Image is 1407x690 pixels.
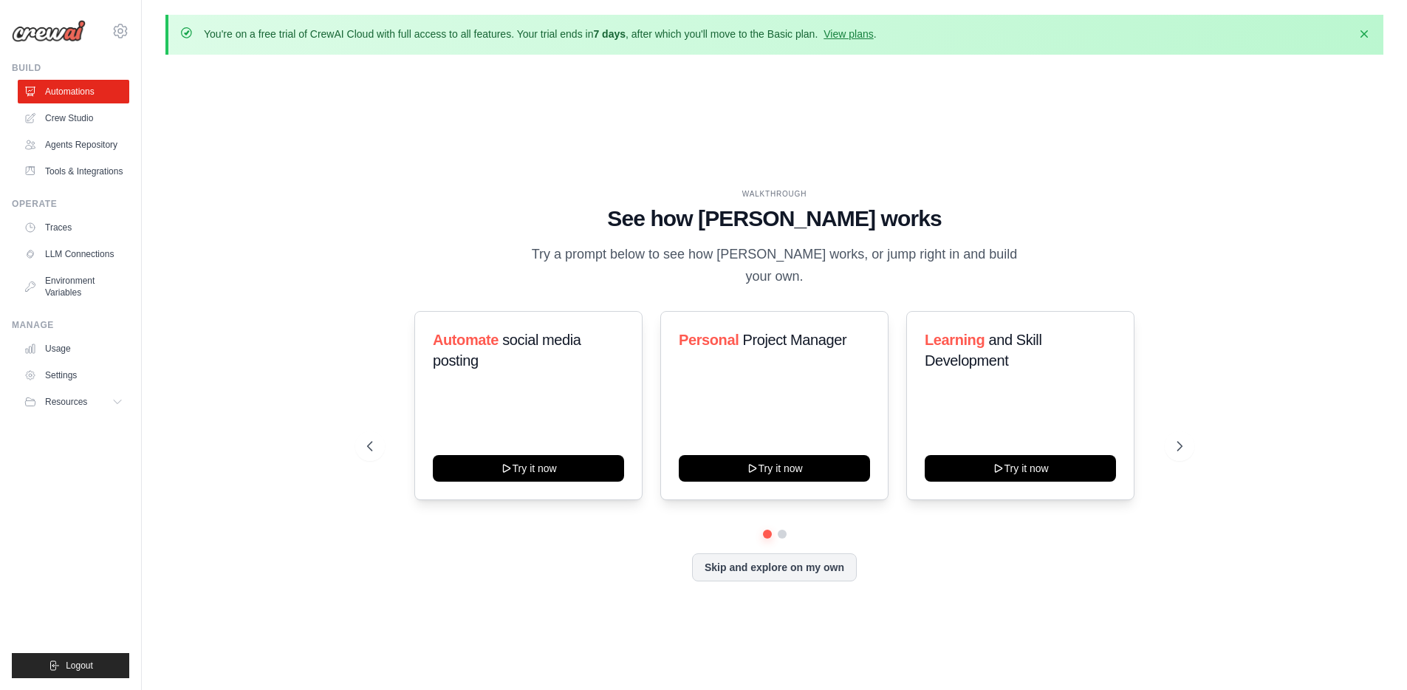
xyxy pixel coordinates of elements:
[742,332,846,348] span: Project Manager
[12,20,86,42] img: Logo
[679,332,739,348] span: Personal
[12,62,129,74] div: Build
[18,160,129,183] a: Tools & Integrations
[18,133,129,157] a: Agents Repository
[204,27,877,41] p: You're on a free trial of CrewAI Cloud with full access to all features. Your trial ends in , aft...
[12,198,129,210] div: Operate
[18,80,129,103] a: Automations
[18,216,129,239] a: Traces
[824,28,873,40] a: View plans
[18,269,129,304] a: Environment Variables
[45,396,87,408] span: Resources
[433,455,624,482] button: Try it now
[367,205,1182,232] h1: See how [PERSON_NAME] works
[433,332,499,348] span: Automate
[925,332,985,348] span: Learning
[593,28,626,40] strong: 7 days
[12,319,129,331] div: Manage
[18,242,129,266] a: LLM Connections
[18,106,129,130] a: Crew Studio
[367,188,1182,199] div: WALKTHROUGH
[12,653,129,678] button: Logout
[679,455,870,482] button: Try it now
[18,363,129,387] a: Settings
[433,332,581,369] span: social media posting
[66,660,93,672] span: Logout
[925,455,1116,482] button: Try it now
[692,553,857,581] button: Skip and explore on my own
[527,244,1023,287] p: Try a prompt below to see how [PERSON_NAME] works, or jump right in and build your own.
[925,332,1041,369] span: and Skill Development
[18,390,129,414] button: Resources
[18,337,129,361] a: Usage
